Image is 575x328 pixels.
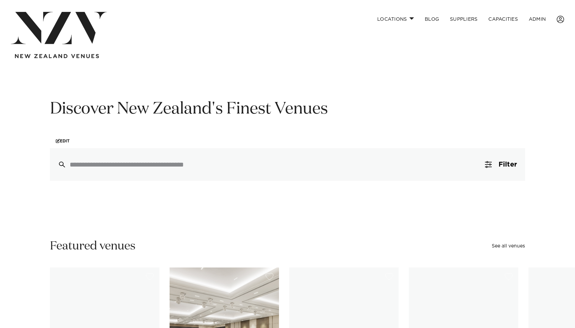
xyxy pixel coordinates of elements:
a: BLOG [419,12,445,27]
a: SUPPLIERS [445,12,483,27]
h2: Featured venues [50,239,136,254]
h1: Discover New Zealand's Finest Venues [50,99,525,120]
button: Filter [477,148,525,181]
a: Capacities [483,12,523,27]
span: Filter [499,161,517,168]
a: See all venues [492,244,525,248]
img: nzv-logo.png [11,12,107,44]
a: Edit [50,134,75,148]
img: new-zealand-venues-text.png [15,54,99,58]
a: ADMIN [523,12,551,27]
a: Locations [372,12,419,27]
